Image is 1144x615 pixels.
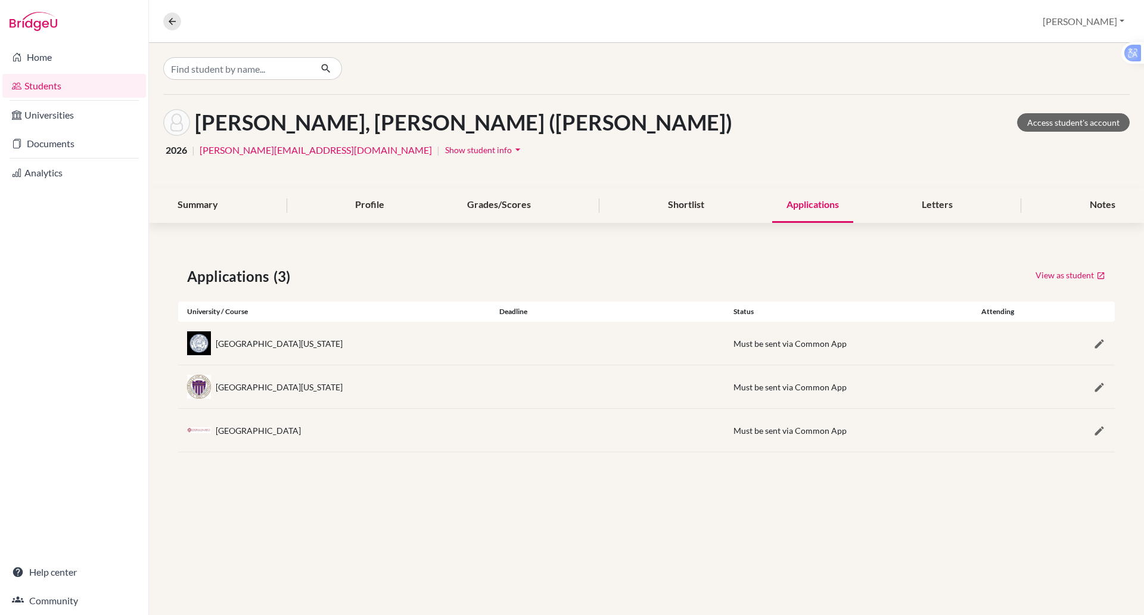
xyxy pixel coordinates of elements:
[2,589,146,613] a: Community
[163,188,232,223] div: Summary
[187,266,273,287] span: Applications
[187,375,211,399] img: us_was_8svz4jgo.jpeg
[216,337,343,350] div: [GEOGRAPHIC_DATA][US_STATE]
[2,103,146,127] a: Universities
[1075,188,1130,223] div: Notes
[733,338,847,349] span: Must be sent via Common App
[200,143,432,157] a: [PERSON_NAME][EMAIL_ADDRESS][DOMAIN_NAME]
[187,427,211,434] img: us_for_wjzhlfoi.png
[725,306,959,317] div: Status
[1017,113,1130,132] a: Access student's account
[512,144,524,156] i: arrow_drop_down
[445,145,512,155] span: Show student info
[733,382,847,392] span: Must be sent via Common App
[453,188,545,223] div: Grades/Scores
[187,331,211,355] img: us_ill_l_fdlyzs.jpeg
[444,141,524,159] button: Show student infoarrow_drop_down
[733,425,847,436] span: Must be sent via Common App
[2,45,146,69] a: Home
[490,306,725,317] div: Deadline
[216,381,343,393] div: [GEOGRAPHIC_DATA][US_STATE]
[907,188,967,223] div: Letters
[2,161,146,185] a: Analytics
[163,109,190,136] img: Le Tuan Anh (Tony) Nguyen's avatar
[2,560,146,584] a: Help center
[654,188,719,223] div: Shortlist
[273,266,295,287] span: (3)
[2,74,146,98] a: Students
[772,188,853,223] div: Applications
[959,306,1037,317] div: Attending
[1035,266,1106,284] a: View as student
[192,143,195,157] span: |
[437,143,440,157] span: |
[166,143,187,157] span: 2026
[2,132,146,156] a: Documents
[1037,10,1130,33] button: [PERSON_NAME]
[10,12,57,31] img: Bridge-U
[195,110,732,135] h1: [PERSON_NAME], [PERSON_NAME] ([PERSON_NAME])
[341,188,399,223] div: Profile
[178,306,490,317] div: University / Course
[163,57,311,80] input: Find student by name...
[216,424,301,437] div: [GEOGRAPHIC_DATA]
